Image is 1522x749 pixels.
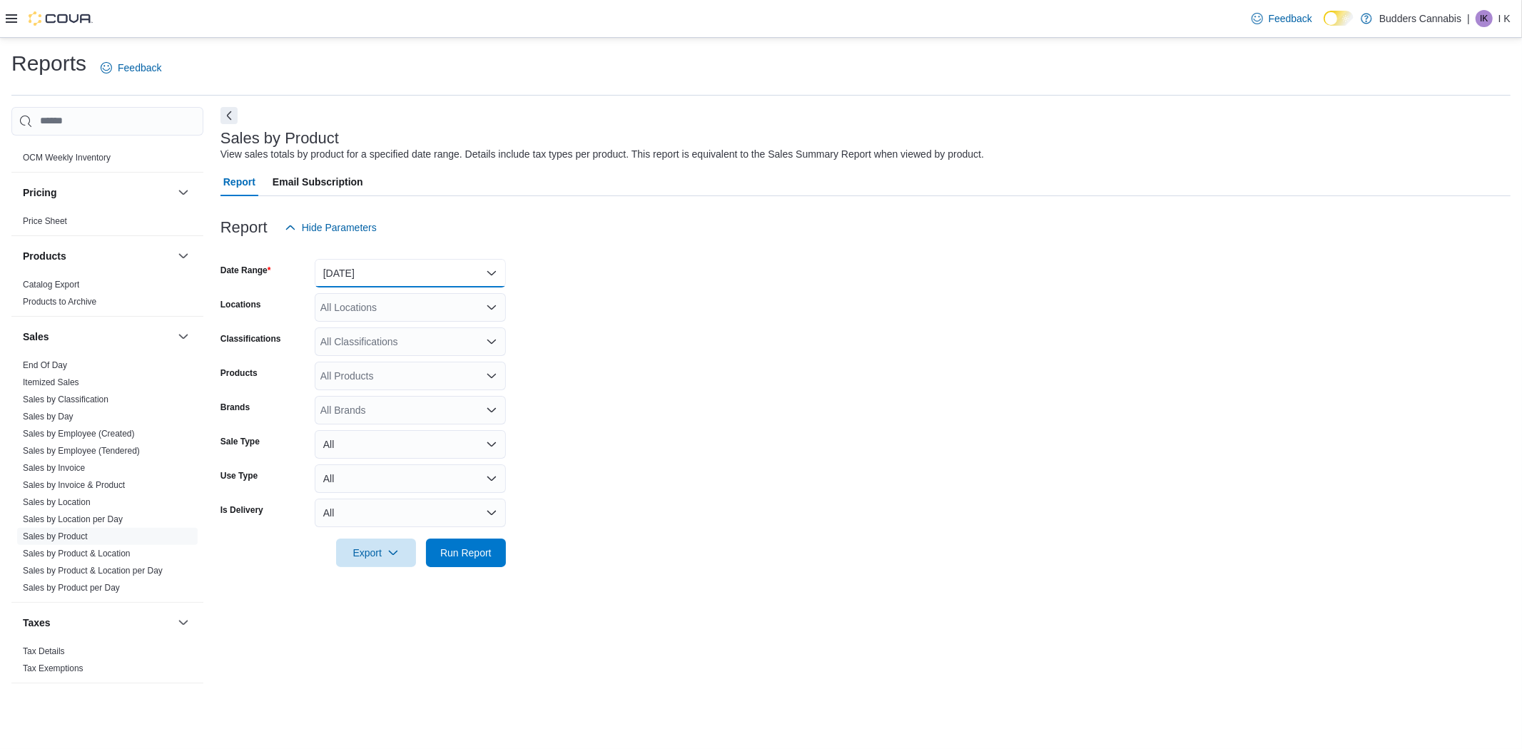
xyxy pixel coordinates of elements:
[23,412,73,422] a: Sales by Day
[1269,11,1312,26] span: Feedback
[23,646,65,656] a: Tax Details
[23,249,172,263] button: Products
[23,215,67,227] span: Price Sheet
[23,616,172,630] button: Taxes
[220,265,271,276] label: Date Range
[23,582,120,593] span: Sales by Product per Day
[220,333,281,345] label: Classifications
[23,185,172,200] button: Pricing
[118,61,161,75] span: Feedback
[175,328,192,345] button: Sales
[23,514,123,525] span: Sales by Location per Day
[11,357,203,602] div: Sales
[1480,10,1488,27] span: IK
[315,499,506,527] button: All
[220,147,984,162] div: View sales totals by product for a specified date range. Details include tax types per product. T...
[23,565,163,576] span: Sales by Product & Location per Day
[220,219,268,236] h3: Report
[23,479,125,491] span: Sales by Invoice & Product
[23,297,96,307] a: Products to Archive
[23,446,140,456] a: Sales by Employee (Tendered)
[23,549,131,559] a: Sales by Product & Location
[23,279,79,290] span: Catalog Export
[23,185,56,200] h3: Pricing
[220,402,250,413] label: Brands
[23,480,125,490] a: Sales by Invoice & Product
[23,394,108,405] span: Sales by Classification
[23,663,83,674] span: Tax Exemptions
[220,130,339,147] h3: Sales by Product
[11,49,86,78] h1: Reports
[1467,10,1470,27] p: |
[23,429,135,439] a: Sales by Employee (Created)
[1379,10,1461,27] p: Budders Cannabis
[1324,11,1354,26] input: Dark Mode
[1246,4,1318,33] a: Feedback
[23,583,120,593] a: Sales by Product per Day
[23,463,85,473] a: Sales by Invoice
[95,53,167,82] a: Feedback
[23,566,163,576] a: Sales by Product & Location per Day
[23,280,79,290] a: Catalog Export
[23,152,111,163] span: OCM Weekly Inventory
[23,377,79,387] a: Itemized Sales
[23,428,135,439] span: Sales by Employee (Created)
[440,546,492,560] span: Run Report
[273,168,363,196] span: Email Subscription
[23,394,108,404] a: Sales by Classification
[23,153,111,163] a: OCM Weekly Inventory
[23,548,131,559] span: Sales by Product & Location
[23,531,88,542] span: Sales by Product
[315,259,506,287] button: [DATE]
[220,367,258,379] label: Products
[23,445,140,457] span: Sales by Employee (Tendered)
[29,11,93,26] img: Cova
[426,539,506,567] button: Run Report
[11,149,203,172] div: OCM
[220,107,238,124] button: Next
[486,370,497,382] button: Open list of options
[23,616,51,630] h3: Taxes
[23,360,67,371] span: End Of Day
[23,462,85,474] span: Sales by Invoice
[175,614,192,631] button: Taxes
[23,249,66,263] h3: Products
[23,411,73,422] span: Sales by Day
[23,496,91,508] span: Sales by Location
[220,436,260,447] label: Sale Type
[302,220,377,235] span: Hide Parameters
[23,531,88,541] a: Sales by Product
[220,299,261,310] label: Locations
[315,430,506,459] button: All
[23,330,49,344] h3: Sales
[11,276,203,316] div: Products
[175,248,192,265] button: Products
[23,296,96,307] span: Products to Archive
[336,539,416,567] button: Export
[23,360,67,370] a: End Of Day
[23,330,172,344] button: Sales
[175,184,192,201] button: Pricing
[23,377,79,388] span: Itemized Sales
[23,514,123,524] a: Sales by Location per Day
[315,464,506,493] button: All
[486,302,497,313] button: Open list of options
[1498,10,1511,27] p: I K
[223,168,255,196] span: Report
[486,404,497,416] button: Open list of options
[345,539,407,567] span: Export
[279,213,382,242] button: Hide Parameters
[486,336,497,347] button: Open list of options
[23,216,67,226] a: Price Sheet
[11,643,203,683] div: Taxes
[23,663,83,673] a: Tax Exemptions
[220,470,258,481] label: Use Type
[220,504,263,516] label: Is Delivery
[23,646,65,657] span: Tax Details
[175,121,192,138] button: OCM
[11,213,203,235] div: Pricing
[23,497,91,507] a: Sales by Location
[1476,10,1493,27] div: I K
